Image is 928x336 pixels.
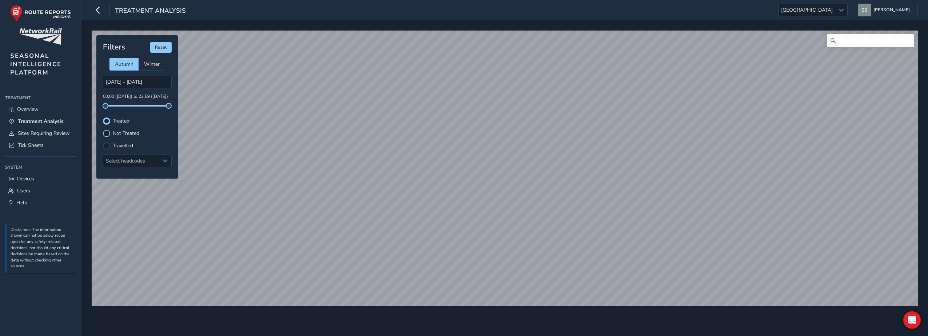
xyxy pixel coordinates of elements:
[16,199,27,206] span: Help
[10,5,71,21] img: rr logo
[113,119,129,124] label: Treated
[115,61,133,68] span: Autumn
[17,175,34,182] span: Devices
[5,92,76,103] div: Treatment
[873,4,910,16] span: [PERSON_NAME]
[103,155,159,167] div: Select headcodes
[11,227,72,270] p: Disclaimer: The information shown can not be solely relied upon for any safety-related decisions,...
[92,31,918,306] canvas: Map
[5,115,76,127] a: Treatment Analysis
[827,34,914,47] input: Search
[5,173,76,185] a: Devices
[144,61,160,68] span: Winter
[18,130,70,137] span: Sites Requiring Review
[150,42,172,53] button: Reset
[18,118,64,125] span: Treatment Analysis
[5,185,76,197] a: Users
[5,162,76,173] div: System
[903,311,921,329] div: Open Intercom Messenger
[115,6,186,16] span: Treatment Analysis
[109,58,139,71] div: Autumn
[5,139,76,151] a: Tick Sheets
[18,142,44,149] span: Tick Sheets
[103,43,125,52] h4: Filters
[5,127,76,139] a: Sites Requiring Review
[779,4,835,16] span: [GEOGRAPHIC_DATA]
[5,197,76,209] a: Help
[858,4,871,16] img: diamond-layout
[113,131,139,136] label: Not Treated
[139,58,165,71] div: Winter
[19,28,62,45] img: customer logo
[113,143,133,148] label: Travelled
[17,187,30,194] span: Users
[17,106,39,113] span: Overview
[10,52,61,77] span: SEASONAL INTELLIGENCE PLATFORM
[5,103,76,115] a: Overview
[103,93,172,100] p: 00:00 ([DATE]) to 23:59 ([DATE])
[858,4,912,16] button: [PERSON_NAME]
